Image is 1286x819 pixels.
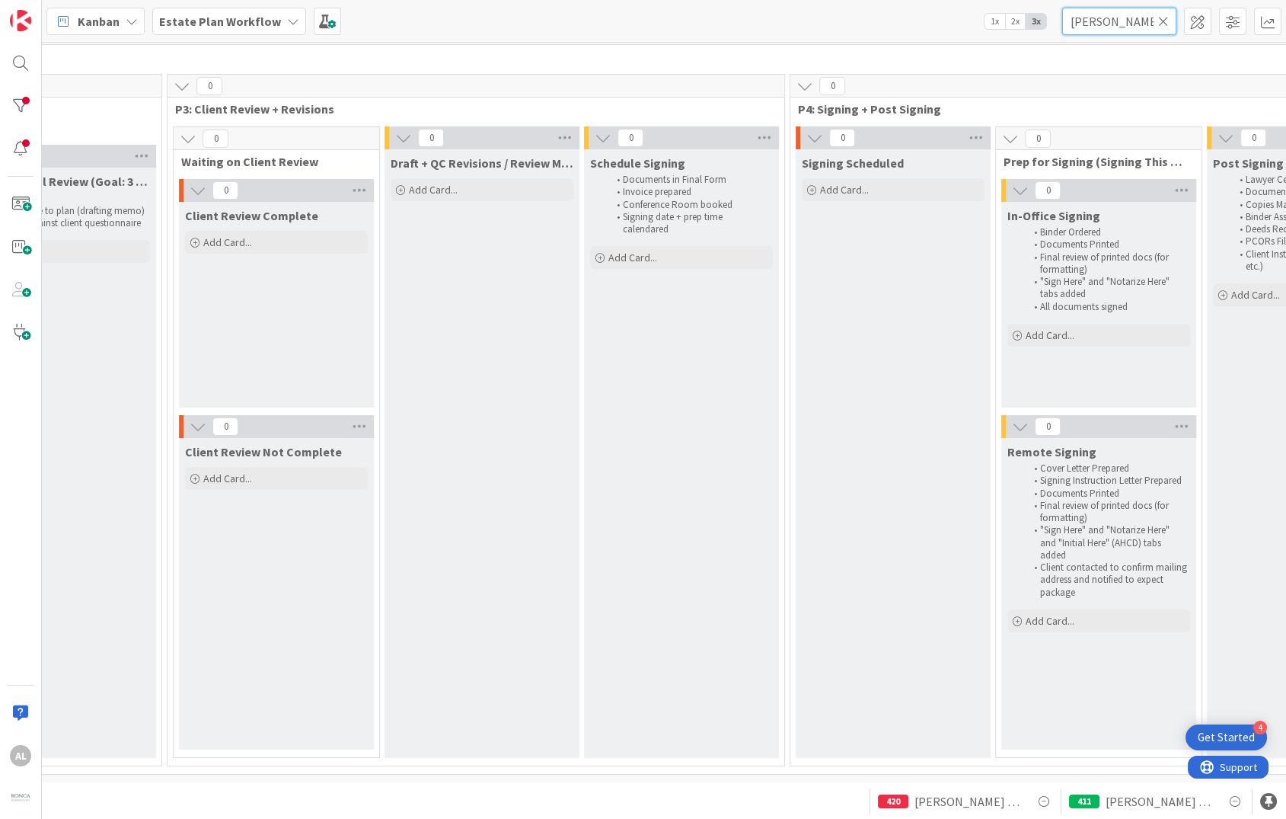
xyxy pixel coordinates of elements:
[1062,8,1176,35] input: Quick Filter...
[608,251,657,264] span: Add Card...
[1004,154,1182,169] span: Prep for Signing (Signing This Week)
[212,181,238,200] span: 0
[608,174,771,186] li: Documents in Final Form
[203,130,228,148] span: 0
[590,155,685,171] span: Schedule Signing
[914,792,1023,811] span: [PERSON_NAME] and [PERSON_NAME]- Trust Updates
[1026,226,1188,238] li: Binder Ordered
[159,14,281,29] b: Estate Plan Workflow
[1240,129,1266,147] span: 0
[820,183,869,197] span: Add Card...
[203,472,252,485] span: Add Card...
[212,417,238,436] span: 0
[829,129,855,147] span: 0
[1026,614,1074,628] span: Add Card...
[181,154,360,169] span: Waiting on Client Review
[1026,251,1188,277] li: Final review of printed docs (for formatting)
[1007,208,1100,223] span: In-Office Signing
[1026,475,1188,487] li: Signing Instruction Letter Prepared
[1025,130,1051,148] span: 0
[1026,524,1188,561] li: "Sign Here" and "Notarize Here" and "Initial Here" (AHCD) tabs added
[418,129,444,147] span: 0
[819,77,845,95] span: 0
[1026,500,1188,525] li: Final review of printed docs (for formatting)
[175,101,765,117] span: P3: Client Review + Revisions
[1026,328,1074,342] span: Add Card...
[1106,792,1214,811] span: [PERSON_NAME] & [PERSON_NAME]
[196,77,222,95] span: 0
[608,199,771,211] li: Conference Room booked
[1026,238,1188,251] li: Documents Printed
[1026,561,1188,599] li: Client contacted to confirm mailing address and notified to expect package
[802,155,904,171] span: Signing Scheduled
[391,155,573,171] span: Draft + QC Revisions / Review Mtg
[32,2,69,21] span: Support
[203,235,252,249] span: Add Card...
[1185,725,1267,750] div: Open Get Started checklist, remaining modules: 4
[617,129,643,147] span: 0
[409,183,458,197] span: Add Card...
[1069,795,1099,808] div: 411
[1007,444,1096,459] span: Remote Signing
[78,12,120,30] span: Kanban
[10,10,31,31] img: Visit kanbanzone.com
[608,186,771,198] li: Invoice prepared
[1198,730,1255,745] div: Get Started
[185,444,342,459] span: Client Review Not Complete
[10,788,31,809] img: avatar
[984,14,1005,29] span: 1x
[1026,301,1188,313] li: All documents signed
[10,745,31,766] div: AL
[1035,181,1061,200] span: 0
[608,211,771,236] li: Signing date + prep time calendared
[1026,14,1046,29] span: 3x
[1253,721,1267,734] div: 4
[1231,288,1280,302] span: Add Card...
[1035,417,1061,436] span: 0
[1026,488,1188,500] li: Documents Printed
[878,795,908,808] div: 420
[185,208,318,223] span: Client Review Complete
[1026,462,1188,475] li: Cover Letter Prepared
[1026,276,1188,301] li: "Sign Here" and "Notarize Here" tabs added
[1005,14,1026,29] span: 2x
